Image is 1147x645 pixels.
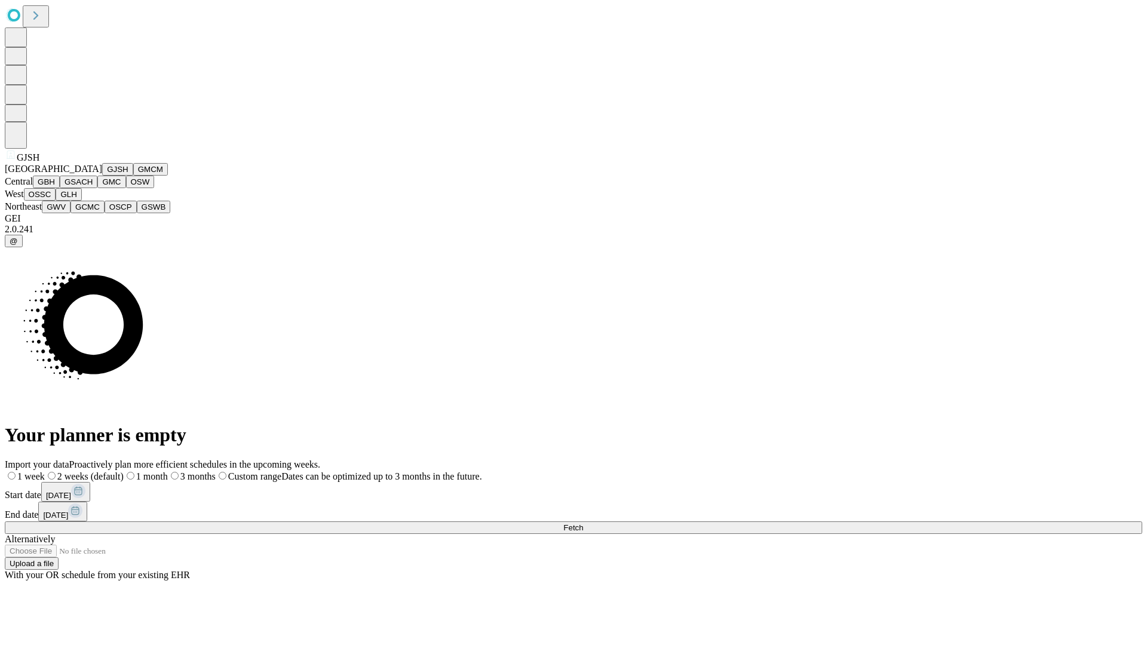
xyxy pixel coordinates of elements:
div: Start date [5,482,1142,502]
span: Northeast [5,201,42,211]
button: OSSC [24,188,56,201]
button: [DATE] [41,482,90,502]
button: Fetch [5,521,1142,534]
span: GJSH [17,152,39,162]
button: OSCP [105,201,137,213]
button: GWV [42,201,70,213]
input: 1 month [127,472,134,480]
div: GEI [5,213,1142,224]
button: GBH [33,176,60,188]
span: Custom range [228,471,281,481]
span: Dates can be optimized up to 3 months in the future. [281,471,482,481]
button: GSACH [60,176,97,188]
button: Upload a file [5,557,59,570]
button: GLH [56,188,81,201]
span: Import your data [5,459,69,469]
input: 1 week [8,472,16,480]
div: End date [5,502,1142,521]
span: [DATE] [46,491,71,500]
button: OSW [126,176,155,188]
input: 3 months [171,472,179,480]
button: GSWB [137,201,171,213]
button: [DATE] [38,502,87,521]
span: Central [5,176,33,186]
button: GMC [97,176,125,188]
span: 2 weeks (default) [57,471,124,481]
span: With your OR schedule from your existing EHR [5,570,190,580]
input: Custom rangeDates can be optimized up to 3 months in the future. [219,472,226,480]
button: GMCM [133,163,168,176]
span: Fetch [563,523,583,532]
span: 1 month [136,471,168,481]
div: 2.0.241 [5,224,1142,235]
span: @ [10,236,18,245]
span: 1 week [17,471,45,481]
span: [GEOGRAPHIC_DATA] [5,164,102,174]
button: @ [5,235,23,247]
span: [DATE] [43,511,68,520]
h1: Your planner is empty [5,424,1142,446]
span: Alternatively [5,534,55,544]
span: Proactively plan more efficient schedules in the upcoming weeks. [69,459,320,469]
input: 2 weeks (default) [48,472,56,480]
span: West [5,189,24,199]
span: 3 months [180,471,216,481]
button: GCMC [70,201,105,213]
button: GJSH [102,163,133,176]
